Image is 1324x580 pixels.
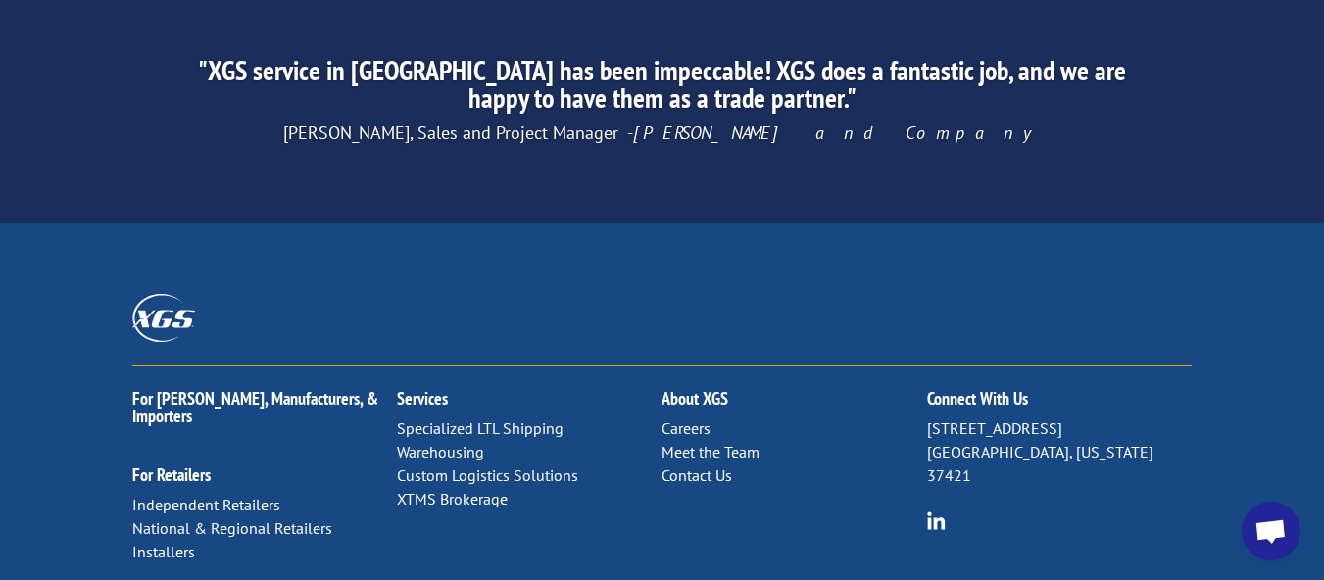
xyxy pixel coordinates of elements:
a: Custom Logistics Solutions [397,465,578,485]
a: Specialized LTL Shipping [397,418,564,438]
a: About XGS [662,387,728,410]
a: XTMS Brokerage [397,489,508,508]
a: Contact Us [662,465,732,485]
a: Services [397,387,448,410]
span: [PERSON_NAME], Sales and Project Manager - [283,121,1042,144]
a: Meet the Team [662,442,760,461]
p: [STREET_ADDRESS] [GEOGRAPHIC_DATA], [US_STATE] 37421 [927,417,1192,487]
img: group-6 [927,511,946,530]
a: Independent Retailers [132,495,280,514]
h2: "XGS service in [GEOGRAPHIC_DATA] has been impeccable! XGS does a fantastic job, and we are happy... [172,57,1152,121]
a: Careers [662,418,711,438]
a: Warehousing [397,442,484,461]
em: [PERSON_NAME] and Company [633,121,1042,144]
a: For [PERSON_NAME], Manufacturers, & Importers [132,387,378,427]
a: National & Regional Retailers [132,518,332,538]
div: Open chat [1242,502,1300,560]
a: For Retailers [132,463,211,486]
h2: Connect With Us [927,390,1192,417]
img: XGS_Logos_ALL_2024_All_White [132,294,195,342]
a: Installers [132,542,195,561]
